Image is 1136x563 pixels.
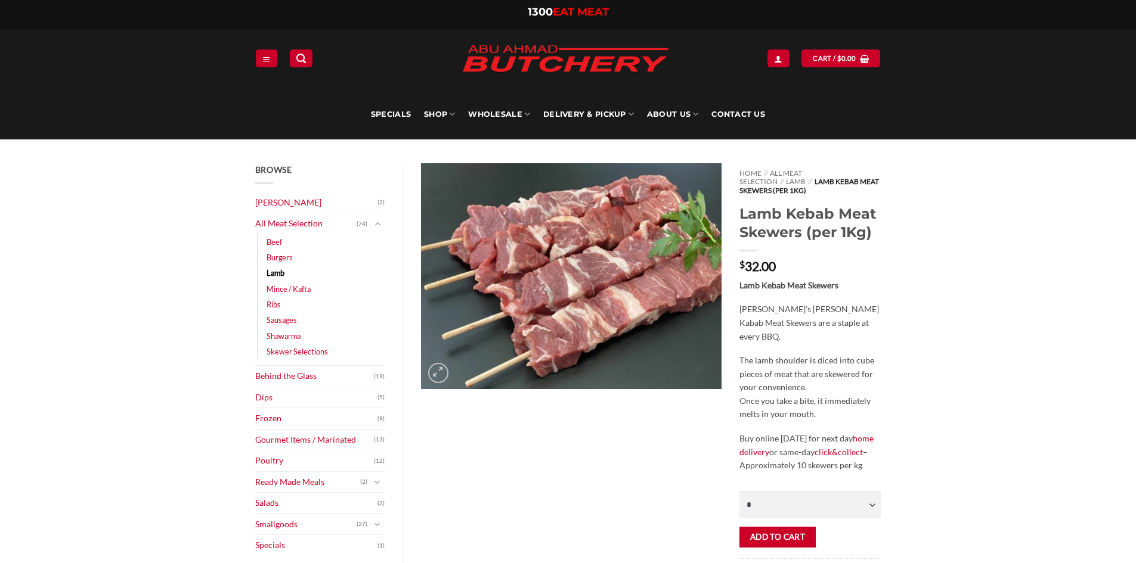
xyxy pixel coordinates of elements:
span: Lamb Kebab Meat Skewers (per 1Kg) [739,177,878,194]
a: [PERSON_NAME] [255,192,378,213]
button: Toggle [370,217,385,231]
p: Buy online [DATE] for next day or same-day – Approximately 10 skewers per kg [739,432,881,472]
span: Browse [255,164,292,175]
button: Toggle [370,518,385,531]
a: Beef [267,234,282,250]
a: Shawarma [267,328,301,344]
span: 1300 [528,5,553,18]
a: Smallgoods [255,514,357,535]
a: Skewer Selections [267,344,328,359]
span: (13) [374,431,385,449]
a: Dips [255,387,378,408]
img: Lamb Kebab Meat Skewers (per 1Kg) [421,163,722,389]
span: (5) [377,388,385,406]
button: Toggle [370,475,385,489]
a: Poultry [255,450,374,471]
span: (2) [377,494,385,512]
span: (2) [360,473,367,491]
h1: Lamb Kebab Meat Skewers (per 1Kg) [739,204,881,241]
a: Burgers [267,250,293,265]
a: Search [290,49,312,67]
a: Lamb [267,265,284,281]
span: EAT MEAT [553,5,609,18]
span: (19) [374,368,385,385]
span: (1) [377,537,385,555]
a: Frozen [255,408,378,429]
a: home delivery [739,433,874,457]
span: (2) [377,194,385,211]
span: // [780,177,784,186]
span: (9) [377,410,385,428]
span: $ [739,260,745,269]
span: Cart / [813,53,856,64]
span: // [764,169,768,178]
a: Sausages [267,312,297,328]
img: Abu Ahmad Butchery [452,37,679,82]
button: Add to cart [739,527,815,548]
a: 1300EAT MEAT [528,5,609,18]
a: All Meat Selection [739,169,802,186]
a: Menu [256,49,277,67]
bdi: 32.00 [739,259,776,273]
a: Login [767,49,789,67]
span: (12) [374,452,385,470]
a: About Us [647,89,698,139]
span: $ [837,53,841,64]
a: SHOP [424,89,455,139]
a: Delivery & Pickup [543,89,634,139]
a: Lamb [786,177,806,186]
span: // [808,177,812,186]
a: All Meat Selection [255,213,357,234]
a: Zoom [428,363,448,383]
a: Ribs [267,297,281,312]
a: Specials [371,89,411,139]
bdi: 0.00 [837,54,856,62]
a: Wholesale [468,89,530,139]
span: (74) [357,215,367,233]
a: Specials [255,535,378,556]
p: [PERSON_NAME]’s [PERSON_NAME] Kabab Meat Skewers are a staple at every BBQ. [739,303,881,343]
a: Behind the Glass [255,366,374,387]
a: Gourmet Items / Marinated [255,430,374,450]
a: click&collect [815,447,863,457]
a: Mince / Kafta [267,281,311,297]
a: Home [739,169,762,178]
a: Contact Us [711,89,765,139]
span: (27) [357,515,367,533]
a: View cart [801,49,880,67]
p: The lamb shoulder is diced into cube pieces of meat that are skewered for your convenience. Once ... [739,354,881,421]
a: Ready Made Meals [255,472,361,493]
a: Salads [255,493,378,514]
strong: Lamb Kebab Meat Skewers [739,280,838,290]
